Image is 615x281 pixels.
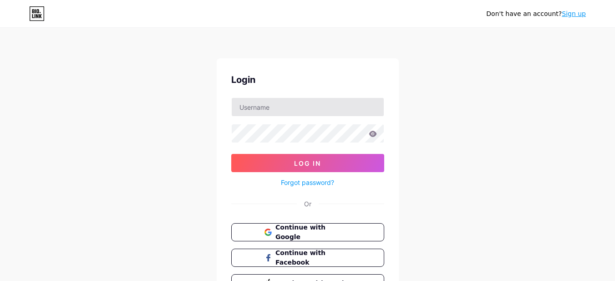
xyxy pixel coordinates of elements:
[486,9,586,19] div: Don't have an account?
[275,223,351,242] span: Continue with Google
[231,73,384,87] div: Login
[231,249,384,267] button: Continue with Facebook
[275,248,351,267] span: Continue with Facebook
[232,98,384,116] input: Username
[294,159,321,167] span: Log In
[231,223,384,241] button: Continue with Google
[281,178,334,187] a: Forgot password?
[304,199,311,209] div: Or
[562,10,586,17] a: Sign up
[231,154,384,172] button: Log In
